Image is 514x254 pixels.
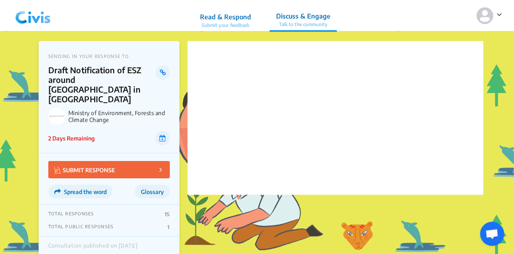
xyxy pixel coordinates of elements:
span: Glossary [141,188,164,195]
img: Ministry of Environment, Forests and Climate Change logo [48,108,65,125]
img: navlogo.png [12,4,54,28]
p: Submit your feedback [200,22,251,29]
p: SENDING IN YOUR RESPONSE TO [48,54,170,59]
img: person-default.svg [477,7,493,24]
p: 1 [167,224,169,230]
button: Spread the word [48,185,113,198]
span: Spread the word [64,188,107,195]
a: Open chat [480,222,504,246]
p: TOTAL RESPONSES [48,211,94,217]
button: SUBMIT RESPONSE [48,161,170,178]
p: Talk to the community [276,21,330,28]
button: Glossary [135,185,170,198]
p: Ministry of Environment, Forests and Climate Change [68,109,170,123]
p: TOTAL PUBLIC RESPONSES [48,224,114,230]
p: 15 [165,211,170,217]
p: SUBMIT RESPONSE [54,165,115,174]
p: Read & Respond [200,12,251,22]
p: Draft Notification of ESZ around [GEOGRAPHIC_DATA] in [GEOGRAPHIC_DATA] [48,65,156,104]
iframe: Disqus [190,43,481,190]
p: Discuss & Engage [276,11,330,21]
div: Consultation published on [DATE] [48,243,138,253]
p: 2 Days Remaining [48,134,95,142]
img: Vector.jpg [54,167,61,173]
